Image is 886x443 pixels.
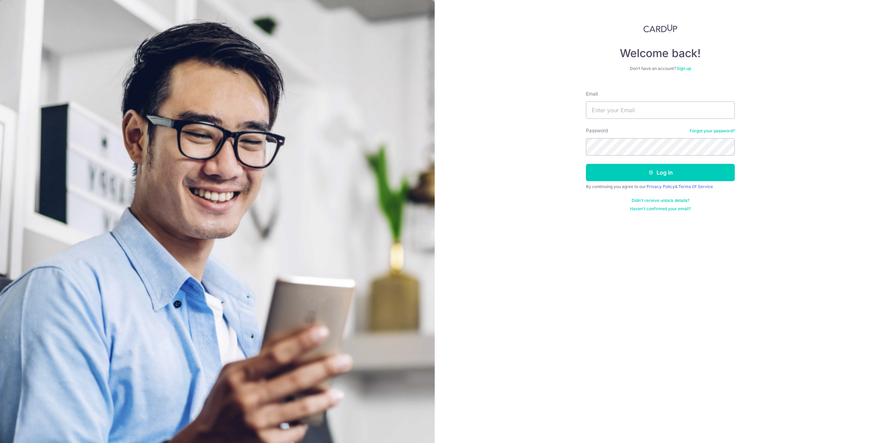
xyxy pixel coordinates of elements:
[677,66,691,71] a: Sign up
[630,206,691,212] a: Haven't confirmed your email?
[586,66,735,71] div: Don’t have an account?
[632,198,689,203] a: Didn't receive unlock details?
[586,184,735,189] div: By continuing you agree to our &
[647,184,675,189] a: Privacy Policy
[643,24,677,33] img: CardUp Logo
[678,184,713,189] a: Terms Of Service
[690,128,735,134] a: Forgot your password?
[586,101,735,119] input: Enter your Email
[586,164,735,181] button: Log in
[586,90,598,97] label: Email
[586,127,608,134] label: Password
[586,46,735,60] h4: Welcome back!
